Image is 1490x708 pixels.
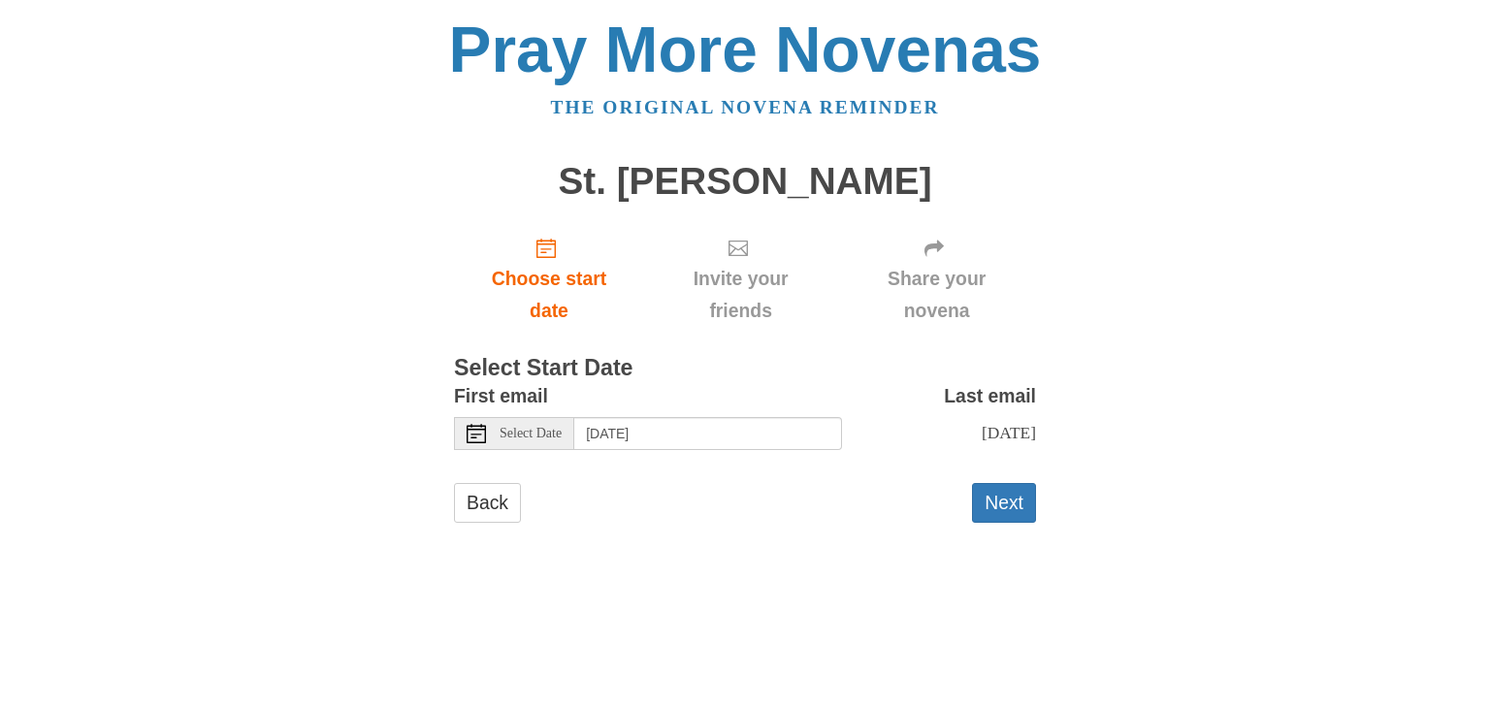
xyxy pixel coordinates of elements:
[454,356,1036,381] h3: Select Start Date
[454,483,521,523] a: Back
[857,263,1017,327] span: Share your novena
[454,380,548,412] label: First email
[944,380,1036,412] label: Last email
[454,221,644,337] a: Choose start date
[664,263,818,327] span: Invite your friends
[837,221,1036,337] div: Click "Next" to confirm your start date first.
[972,483,1036,523] button: Next
[644,221,837,337] div: Click "Next" to confirm your start date first.
[500,427,562,440] span: Select Date
[449,14,1042,85] a: Pray More Novenas
[551,97,940,117] a: The original novena reminder
[473,263,625,327] span: Choose start date
[454,161,1036,203] h1: St. [PERSON_NAME]
[982,423,1036,442] span: [DATE]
